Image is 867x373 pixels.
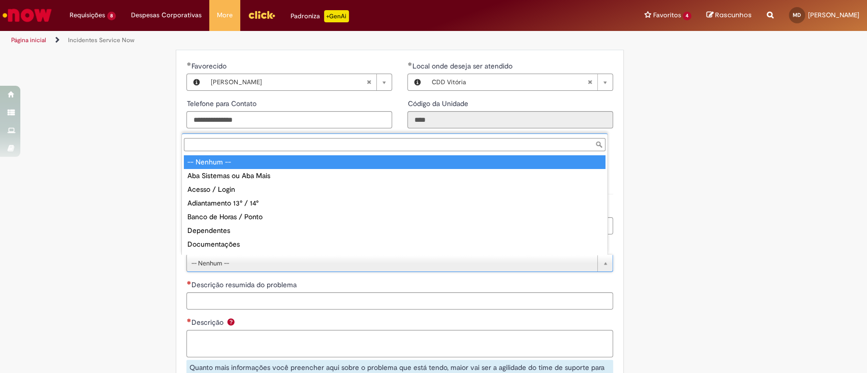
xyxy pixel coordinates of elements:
[184,251,605,265] div: Estruturas
[184,155,605,169] div: -- Nenhum --
[184,183,605,196] div: Acesso / Login
[184,224,605,238] div: Dependentes
[182,153,607,255] ul: Qual o produto?
[184,169,605,183] div: Aba Sistemas ou Aba Mais
[184,238,605,251] div: Documentações
[184,210,605,224] div: Banco de Horas / Ponto
[184,196,605,210] div: Adiantamento 13° / 14°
